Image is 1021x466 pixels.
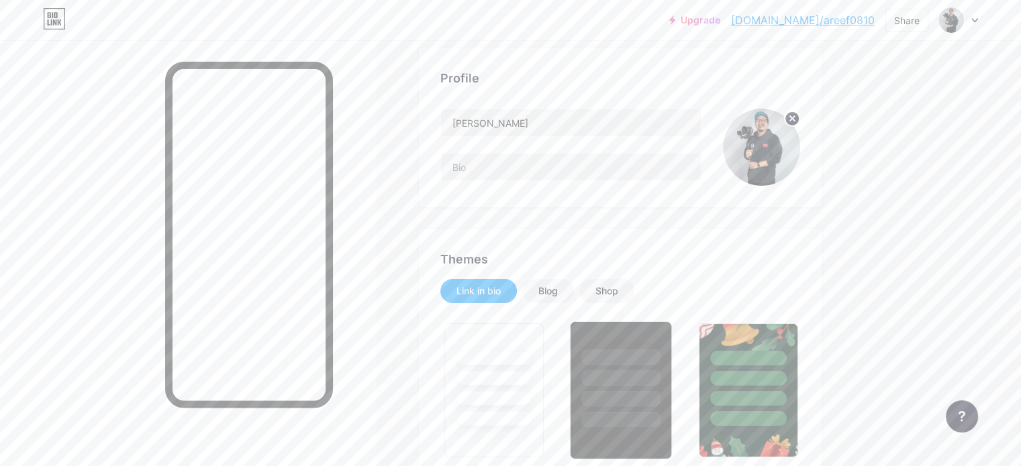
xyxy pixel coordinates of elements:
[731,12,875,28] a: [DOMAIN_NAME]/areef0810
[441,109,701,136] input: Name
[595,284,618,298] div: Shop
[538,284,558,298] div: Blog
[723,109,800,186] img: Ariff Khushairi
[894,13,920,27] div: Share
[456,284,501,298] div: Link in bio
[669,15,720,25] a: Upgrade
[440,250,800,268] div: Themes
[441,154,701,180] input: Bio
[440,69,800,87] div: Profile
[938,7,964,33] img: Ariff Khushairi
